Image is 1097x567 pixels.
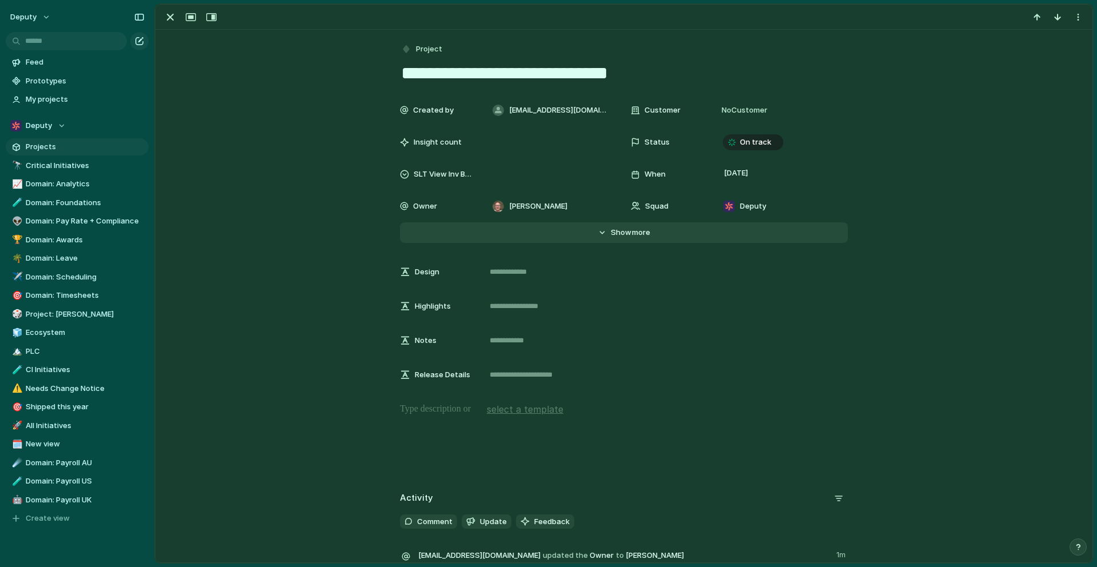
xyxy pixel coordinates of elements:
[26,364,145,376] span: CI Initiatives
[10,178,22,190] button: 📈
[626,550,684,561] span: [PERSON_NAME]
[5,8,57,26] button: deputy
[6,54,149,71] a: Feed
[415,369,470,381] span: Release Details
[12,493,20,506] div: 🤖
[6,417,149,434] a: 🚀All Initiatives
[6,492,149,509] a: 🤖Domain: Payroll UK
[487,402,563,416] span: select a template
[10,215,22,227] button: 👽
[6,287,149,304] a: 🎯Domain: Timesheets
[12,475,20,488] div: 🧪
[26,197,145,209] span: Domain: Foundations
[12,159,20,172] div: 🔭
[12,326,20,340] div: 🧊
[12,419,20,432] div: 🚀
[418,547,830,563] span: Owner
[721,166,751,180] span: [DATE]
[6,213,149,230] a: 👽Domain: Pay Rate + Compliance
[644,137,670,148] span: Status
[6,380,149,397] a: ⚠️Needs Change Notice
[718,105,767,116] span: No Customer
[10,383,22,394] button: ⚠️
[26,438,145,450] span: New view
[6,231,149,249] a: 🏆Domain: Awards
[509,201,567,212] span: [PERSON_NAME]
[645,201,668,212] span: Squad
[740,137,771,148] span: On track
[413,201,437,212] span: Owner
[6,436,149,453] div: 🗓️New view
[12,196,20,209] div: 🧪
[10,494,22,506] button: 🤖
[644,105,680,116] span: Customer
[6,175,149,193] a: 📈Domain: Analytics
[12,456,20,469] div: ☄️
[414,137,462,148] span: Insight count
[12,178,20,191] div: 📈
[415,301,451,312] span: Highlights
[6,157,149,174] a: 🔭Critical Initiatives
[26,327,145,338] span: Ecosystem
[6,473,149,490] div: 🧪Domain: Payroll US
[26,215,145,227] span: Domain: Pay Rate + Compliance
[12,438,20,451] div: 🗓️
[416,43,442,55] span: Project
[26,346,145,357] span: PLC
[6,510,149,527] button: Create view
[6,398,149,416] a: 🎯Shipped this year
[26,309,145,320] span: Project: [PERSON_NAME]
[6,91,149,108] a: My projects
[12,270,20,283] div: ✈️
[26,75,145,87] span: Prototypes
[6,343,149,360] a: 🏔️PLC
[6,194,149,211] a: 🧪Domain: Foundations
[616,550,624,561] span: to
[480,516,507,528] span: Update
[12,252,20,265] div: 🌴
[26,234,145,246] span: Domain: Awards
[26,420,145,432] span: All Initiatives
[516,514,574,529] button: Feedback
[12,382,20,395] div: ⚠️
[26,160,145,171] span: Critical Initiatives
[414,169,473,180] span: SLT View Inv Bucket
[399,41,446,58] button: Project
[10,476,22,487] button: 🧪
[644,169,666,180] span: When
[10,457,22,469] button: ☄️
[26,457,145,469] span: Domain: Payroll AU
[12,215,20,228] div: 👽
[26,271,145,283] span: Domain: Scheduling
[740,201,766,212] span: Deputy
[6,269,149,286] a: ✈️Domain: Scheduling
[6,361,149,378] a: 🧪CI Initiatives
[26,476,145,487] span: Domain: Payroll US
[6,454,149,472] a: ☄️Domain: Payroll AU
[413,105,454,116] span: Created by
[26,401,145,413] span: Shipped this year
[26,290,145,301] span: Domain: Timesheets
[400,492,433,505] h2: Activity
[10,346,22,357] button: 🏔️
[10,327,22,338] button: 🧊
[400,514,457,529] button: Comment
[26,253,145,264] span: Domain: Leave
[6,250,149,267] a: 🌴Domain: Leave
[836,547,848,561] span: 1m
[10,364,22,376] button: 🧪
